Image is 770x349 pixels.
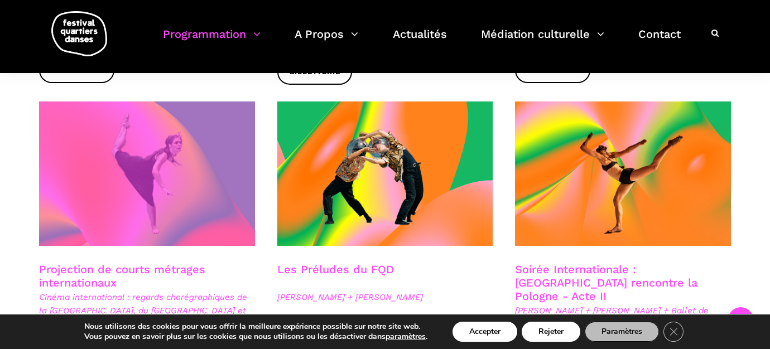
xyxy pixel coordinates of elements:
[453,322,517,342] button: Accepter
[585,322,659,342] button: Paramètres
[522,322,580,342] button: Rejeter
[515,304,731,331] span: [PERSON_NAME] + [PERSON_NAME] + Ballet de l'Opera Wroclaw
[39,263,255,290] h3: Projection de courts métrages internationaux
[84,322,427,332] p: Nous utilisons des cookies pour vous offrir la meilleure expérience possible sur notre site web.
[295,25,358,57] a: A Propos
[663,322,684,342] button: Close GDPR Cookie Banner
[84,332,427,342] p: Vous pouvez en savoir plus sur les cookies que nous utilisons ou les désactiver dans .
[277,290,493,304] span: [PERSON_NAME] + [PERSON_NAME]
[481,25,604,57] a: Médiation culturelle
[163,25,261,57] a: Programmation
[638,25,681,57] a: Contact
[386,332,426,342] button: paramètres
[39,290,255,331] span: Cinéma international : regards chorégraphiques de la [GEOGRAPHIC_DATA], du [GEOGRAPHIC_DATA] et d...
[515,263,697,303] a: Soirée Internationale : [GEOGRAPHIC_DATA] rencontre la Pologne - Acte II
[393,25,447,57] a: Actualités
[51,11,107,56] img: logo-fqd-med
[277,263,394,276] a: Les Préludes du FQD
